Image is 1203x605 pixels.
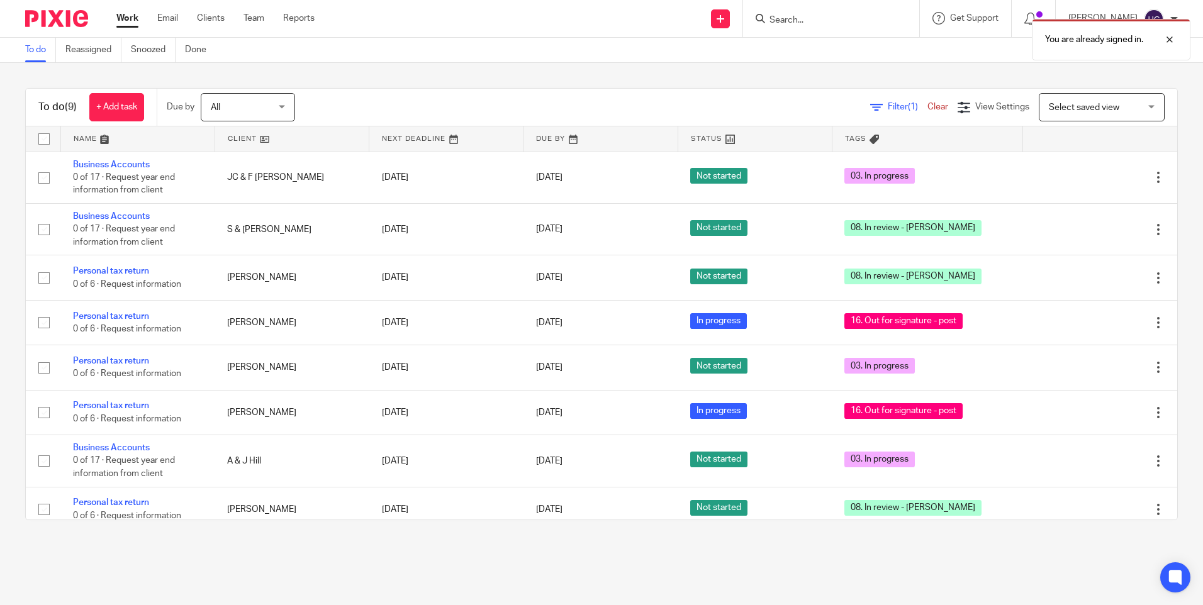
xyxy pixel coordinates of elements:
td: A & J Hill [215,435,369,487]
span: Not started [690,358,747,374]
a: Personal tax return [73,267,149,275]
span: Not started [690,220,747,236]
a: Reassigned [65,38,121,62]
span: 08. In review - [PERSON_NAME] [844,220,982,236]
td: [PERSON_NAME] [215,487,369,531]
td: [PERSON_NAME] [215,255,369,300]
span: 0 of 6 · Request information [73,280,181,289]
td: [DATE] [369,300,523,345]
span: [DATE] [536,274,562,282]
span: All [211,103,220,112]
a: Business Accounts [73,212,150,221]
a: Snoozed [131,38,176,62]
span: 16. Out for signature - post [844,313,963,329]
span: Not started [690,168,747,184]
h1: To do [38,101,77,114]
img: Pixie [25,10,88,27]
a: Clear [927,103,948,111]
a: Business Accounts [73,443,150,452]
span: 0 of 6 · Request information [73,511,181,520]
span: (1) [908,103,918,111]
span: [DATE] [536,505,562,514]
span: Tags [845,135,866,142]
span: 08. In review - [PERSON_NAME] [844,269,982,284]
span: [DATE] [536,318,562,327]
td: [DATE] [369,152,523,203]
td: [DATE] [369,435,523,487]
a: Clients [197,12,225,25]
a: Personal tax return [73,401,149,410]
a: Email [157,12,178,25]
span: 0 of 6 · Request information [73,325,181,333]
td: [DATE] [369,255,523,300]
span: 03. In progress [844,452,915,467]
a: Business Accounts [73,160,150,169]
img: svg%3E [1144,9,1164,29]
span: (9) [65,102,77,112]
span: 0 of 17 · Request year end information from client [73,173,175,195]
td: [PERSON_NAME] [215,300,369,345]
a: Personal tax return [73,498,149,507]
a: To do [25,38,56,62]
td: [DATE] [369,487,523,531]
span: 03. In progress [844,168,915,184]
td: [DATE] [369,203,523,255]
span: In progress [690,403,747,419]
span: Select saved view [1049,103,1119,112]
span: View Settings [975,103,1029,111]
span: [DATE] [536,363,562,372]
span: In progress [690,313,747,329]
a: Personal tax return [73,357,149,365]
span: 0 of 17 · Request year end information from client [73,457,175,479]
td: [PERSON_NAME] [215,345,369,390]
a: Team [243,12,264,25]
a: + Add task [89,93,144,121]
span: Not started [690,452,747,467]
span: 0 of 6 · Request information [73,414,181,423]
td: JC & F [PERSON_NAME] [215,152,369,203]
a: Personal tax return [73,312,149,321]
a: Reports [283,12,315,25]
a: Done [185,38,216,62]
td: [DATE] [369,390,523,435]
span: [DATE] [536,408,562,417]
span: Filter [888,103,927,111]
span: 16. Out for signature - post [844,403,963,419]
span: 0 of 6 · Request information [73,370,181,379]
span: [DATE] [536,173,562,182]
span: [DATE] [536,225,562,234]
span: Not started [690,269,747,284]
span: 0 of 17 · Request year end information from client [73,225,175,247]
span: Not started [690,500,747,516]
td: [PERSON_NAME] [215,390,369,435]
p: You are already signed in. [1045,33,1143,46]
span: 03. In progress [844,358,915,374]
span: [DATE] [536,457,562,465]
a: Work [116,12,138,25]
td: [DATE] [369,345,523,390]
p: Due by [167,101,194,113]
span: 08. In review - [PERSON_NAME] [844,500,982,516]
td: S & [PERSON_NAME] [215,203,369,255]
